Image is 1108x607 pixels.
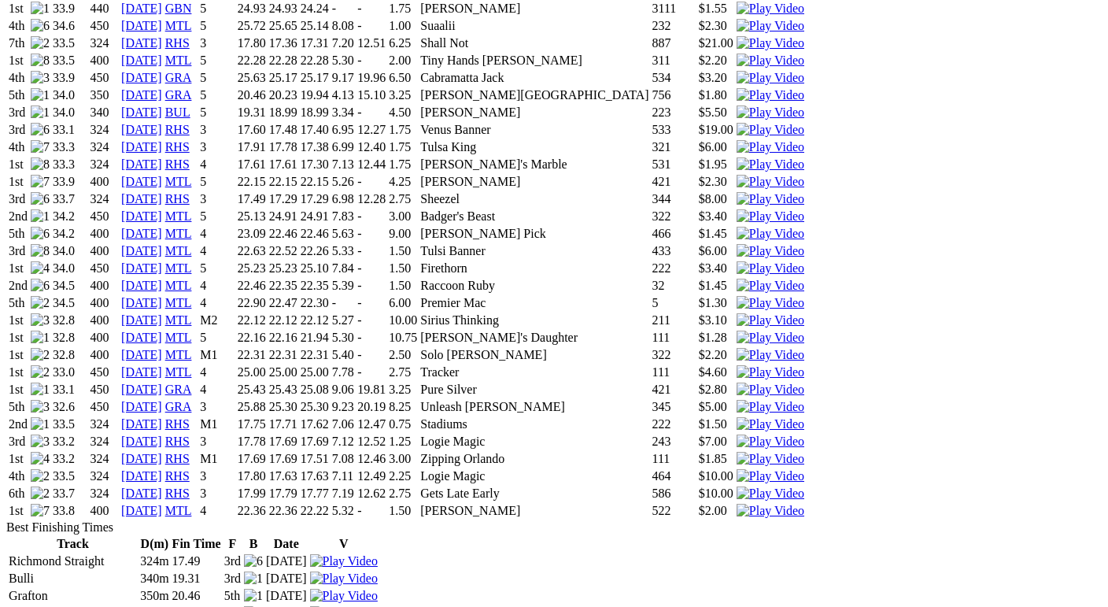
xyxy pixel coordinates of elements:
td: 4th [8,18,28,34]
a: View replay [737,244,804,257]
td: 17.60 [237,122,267,138]
a: View replay [737,54,804,67]
img: 1 [31,209,50,224]
td: 533 [652,122,678,138]
td: 6.50 [388,70,418,86]
td: 7th [8,35,28,51]
a: MTL [165,19,192,32]
td: $2.20 [698,53,734,68]
a: View replay [310,554,378,568]
td: - [356,18,386,34]
td: 18.99 [268,105,298,120]
td: 19.94 [300,87,330,103]
a: View replay [737,227,804,240]
a: View replay [737,71,804,84]
td: 5 [199,70,235,86]
a: MTL [165,227,192,240]
a: [DATE] [121,71,162,84]
a: [DATE] [121,452,162,465]
td: 531 [652,157,678,172]
img: Play Video [737,313,804,328]
td: 33.3 [52,139,88,155]
a: [DATE] [121,36,162,50]
td: 5 [199,53,235,68]
td: $5.50 [698,105,734,120]
a: RHS [165,417,190,431]
td: 22.28 [300,53,330,68]
a: MTL [165,331,192,344]
td: 33.9 [52,174,88,190]
td: 5.30 [331,53,355,68]
td: $1.95 [698,157,734,172]
a: GRA [165,88,192,102]
img: 8 [31,244,50,258]
td: 6.99 [331,139,355,155]
img: Play Video [737,279,804,293]
a: View replay [737,469,804,483]
a: View replay [737,157,804,171]
td: 1.75 [388,139,418,155]
a: [DATE] [121,54,162,67]
a: View replay [310,572,378,585]
td: - [356,53,386,68]
td: 24.93 [237,1,267,17]
td: 1st [8,53,28,68]
td: 311 [652,53,678,68]
td: 33.9 [52,70,88,86]
td: 450 [90,18,120,34]
td: $2.30 [698,18,734,34]
img: Play Video [737,36,804,50]
a: View replay [737,2,804,15]
a: [DATE] [121,348,162,361]
a: MTL [165,209,192,223]
a: GBN [165,2,192,15]
a: [DATE] [121,244,162,257]
td: 17.30 [300,157,330,172]
a: View replay [737,313,804,327]
a: BUL [165,105,190,119]
a: View replay [737,88,804,102]
img: Play Video [737,123,804,137]
td: Shall Not [419,35,649,51]
a: [DATE] [121,175,162,188]
td: 17.36 [268,35,298,51]
a: View replay [737,175,804,188]
td: - [356,1,386,17]
td: 22.15 [237,174,267,190]
td: 6.95 [331,122,355,138]
a: View replay [737,36,804,50]
td: 22.28 [237,53,267,68]
td: 34.0 [52,105,88,120]
td: [PERSON_NAME] [419,105,649,120]
td: 5 [199,105,235,120]
td: 5 [199,18,235,34]
a: RHS [165,487,190,500]
img: 1 [31,2,50,16]
img: Play Video [737,365,804,379]
td: 17.78 [268,139,298,155]
td: 17.61 [237,157,267,172]
img: Play Video [737,244,804,258]
td: 17.40 [300,122,330,138]
td: 5th [8,87,28,103]
a: [DATE] [121,331,162,344]
img: Play Video [737,417,804,431]
a: GRA [165,383,192,396]
a: [DATE] [121,261,162,275]
a: View replay [737,417,804,431]
a: MTL [165,175,192,188]
a: MTL [165,313,192,327]
td: 22.15 [300,174,330,190]
td: 5 [199,1,235,17]
a: GRA [165,71,192,84]
td: 17.31 [300,35,330,51]
td: 5 [199,87,235,103]
a: View replay [737,504,804,517]
a: [DATE] [121,19,162,32]
td: 25.17 [268,70,298,86]
td: 19.31 [237,105,267,120]
img: Play Video [737,209,804,224]
a: View replay [737,192,804,205]
img: 1 [31,331,50,345]
td: 440 [90,1,120,17]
